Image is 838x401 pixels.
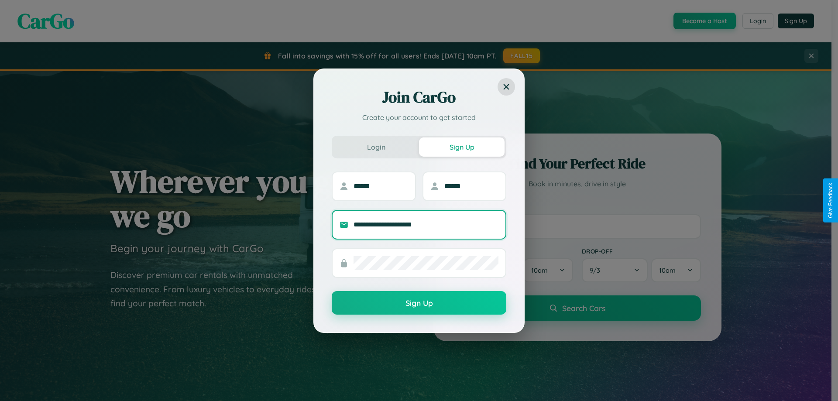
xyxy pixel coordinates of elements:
button: Sign Up [332,291,506,315]
button: Login [333,137,419,157]
button: Sign Up [419,137,505,157]
p: Create your account to get started [332,112,506,123]
div: Give Feedback [828,183,834,218]
h2: Join CarGo [332,87,506,108]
